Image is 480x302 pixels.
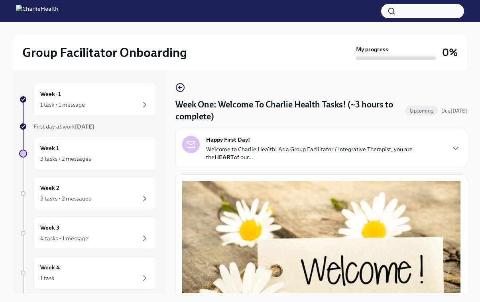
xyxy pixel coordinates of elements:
h4: Week One: Welcome To Charlie Health Tasks! (~3 hours to complete) [175,99,402,123]
span: Upcoming [405,108,438,114]
span: First day at work [33,123,94,130]
strong: Happy First Day! [206,136,250,144]
a: Week 23 tasks • 2 messages [19,177,156,210]
a: First day at work[DATE] [19,123,156,131]
span: September 9th, 2025 10:00 [441,107,467,115]
h3: 0% [442,45,458,60]
h6: Week -1 [40,90,61,98]
span: Due [441,108,467,114]
img: CharlieHealth [16,5,58,18]
strong: [DATE] [450,108,467,114]
div: 3 tasks • 2 messages [40,155,91,163]
strong: My progress [356,45,388,53]
p: Welcome to Charlie Health! As a Group Facilitator / Integrative Therapist, you are the of our... [206,145,445,161]
h6: Week 1 [40,144,59,152]
div: 1 task [40,274,54,282]
h6: Week 2 [40,183,59,192]
div: 4 tasks • 1 message [40,234,89,242]
div: 3 tasks • 2 messages [40,195,91,203]
a: Week 13 tasks • 2 messages [19,137,156,170]
strong: [DATE] [75,123,94,130]
strong: HEART [214,154,234,161]
h2: Group Facilitator Onboarding [22,45,187,60]
h6: Week 3 [40,223,59,232]
a: Week -11 task • 1 message [19,83,156,116]
div: 1 task • 1 message [40,101,85,109]
a: Week 41 task [19,256,156,290]
h6: Week 4 [40,263,60,272]
a: Week 34 tasks • 1 message [19,216,156,250]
